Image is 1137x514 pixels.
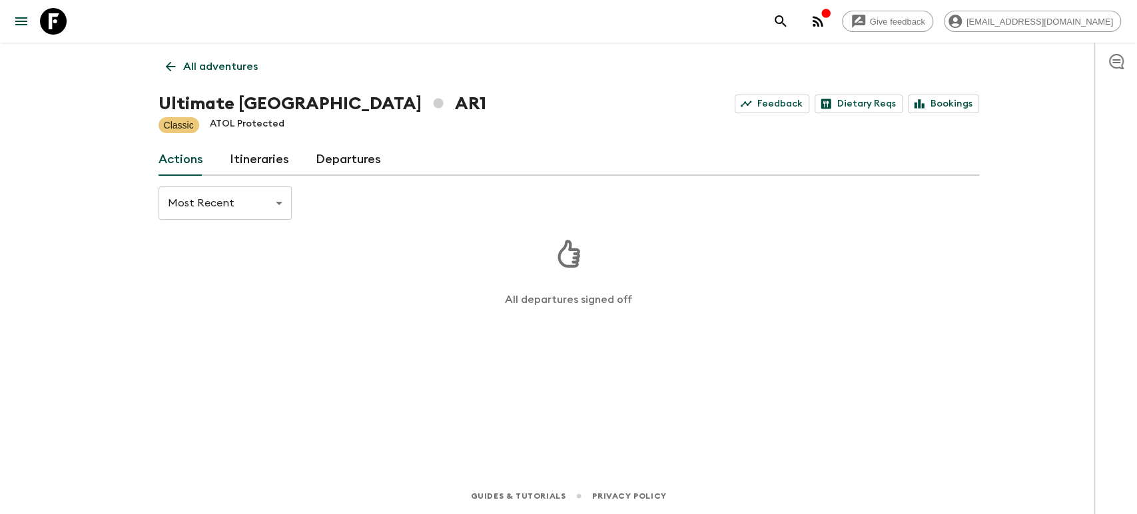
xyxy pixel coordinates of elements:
a: Feedback [735,95,809,113]
div: Most Recent [159,184,292,222]
a: Dietary Reqs [815,95,903,113]
button: search adventures [767,8,794,35]
a: Privacy Policy [592,489,666,503]
p: All adventures [183,59,258,75]
p: All departures signed off [505,293,632,306]
h1: Ultimate [GEOGRAPHIC_DATA] AR1 [159,91,486,117]
p: Classic [164,119,194,132]
span: [EMAIL_ADDRESS][DOMAIN_NAME] [959,17,1120,27]
p: ATOL Protected [210,117,284,133]
a: Actions [159,144,203,176]
a: Guides & Tutorials [470,489,566,503]
a: All adventures [159,53,265,80]
a: Itineraries [230,144,289,176]
span: Give feedback [863,17,933,27]
div: [EMAIL_ADDRESS][DOMAIN_NAME] [944,11,1121,32]
a: Bookings [908,95,979,113]
a: Give feedback [842,11,933,32]
a: Departures [316,144,381,176]
button: menu [8,8,35,35]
